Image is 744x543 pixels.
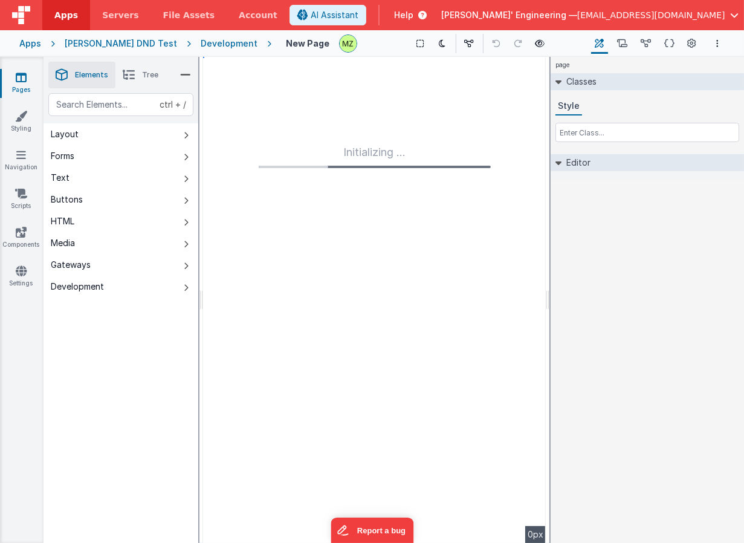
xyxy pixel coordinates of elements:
span: [EMAIL_ADDRESS][DOMAIN_NAME] [577,9,725,21]
div: Development [51,281,104,293]
button: Text [44,167,198,189]
h4: page [551,57,575,73]
button: Development [44,276,198,298]
div: Gateways [51,259,91,271]
div: Apps [19,37,41,50]
span: Servers [102,9,138,21]
div: Forms [51,150,74,162]
div: Buttons [51,193,83,206]
img: 095be3719ea6209dc2162ba73c069c80 [340,35,357,52]
div: Initializing ... [259,144,491,168]
button: Gateways [44,254,198,276]
div: Layout [51,128,79,140]
button: Forms [44,145,198,167]
button: Options [710,36,725,51]
iframe: Marker.io feedback button [331,518,413,543]
button: Buttons [44,189,198,210]
span: File Assets [163,9,215,21]
input: Enter Class... [555,123,739,142]
div: Media [51,237,75,249]
span: AI Assistant [311,9,358,21]
span: Apps [54,9,78,21]
button: AI Assistant [290,5,366,25]
span: [PERSON_NAME]' Engineering — [441,9,577,21]
h2: Classes [561,73,597,90]
input: Search Elements... [48,93,193,116]
h2: Editor [561,154,590,171]
div: Text [51,172,70,184]
span: Help [394,9,413,21]
button: HTML [44,210,198,232]
span: + / [160,93,186,116]
button: Style [555,97,582,115]
div: ctrl [160,99,173,111]
button: Layout [44,123,198,145]
div: --> [203,57,546,543]
button: Media [44,232,198,254]
div: HTML [51,215,74,227]
div: 0px [525,526,546,543]
button: [PERSON_NAME]' Engineering — [EMAIL_ADDRESS][DOMAIN_NAME] [441,9,739,21]
div: Development [201,37,257,50]
span: Elements [75,70,108,80]
div: [PERSON_NAME] DND Test [65,37,177,50]
span: Tree [142,70,158,80]
h4: New Page [286,39,329,48]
